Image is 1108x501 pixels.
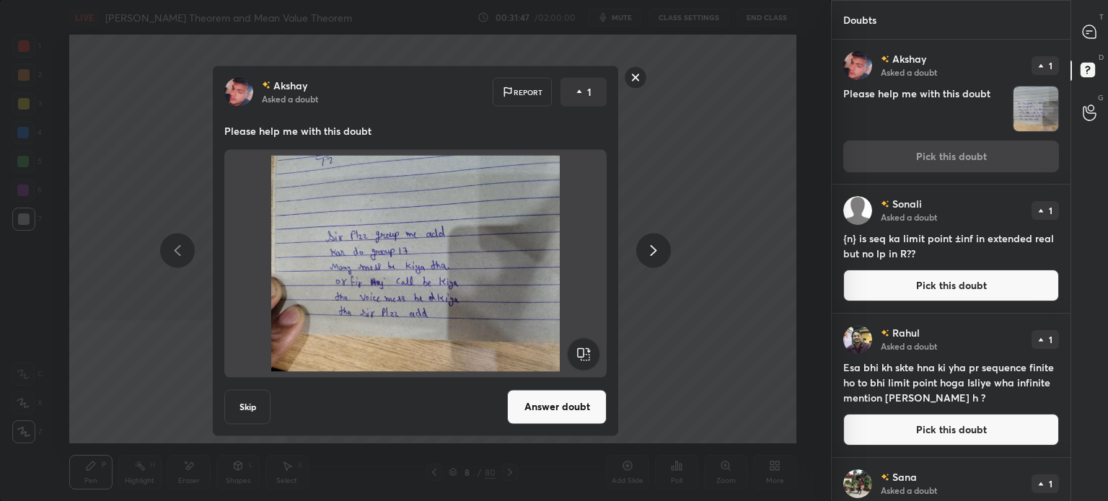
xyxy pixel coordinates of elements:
[242,155,589,371] img: 1759497317KC8Q5V.JPEG
[1099,52,1104,63] p: D
[881,484,937,496] p: Asked a doubt
[224,77,253,106] img: 346615b75d6e4f338d67d065d71c0095.jpg
[892,327,920,339] p: Rahul
[843,51,872,80] img: 346615b75d6e4f338d67d065d71c0095.jpg
[224,123,607,138] p: Please help me with this doubt
[843,196,872,225] img: default.png
[224,389,271,424] button: Skip
[881,211,937,223] p: Asked a doubt
[892,198,922,210] p: Sonali
[843,469,872,498] img: a5d4d885f63e411fb3adfa579ec4a780.jpg
[1049,335,1052,344] p: 1
[843,270,1059,301] button: Pick this doubt
[587,84,592,99] p: 1
[843,414,1059,445] button: Pick this doubt
[843,325,872,354] img: 2f2efb54fe2040d5abab65ab67827fc8.jpg
[1099,12,1104,22] p: T
[832,1,888,39] p: Doubts
[832,40,1070,501] div: grid
[507,389,607,424] button: Answer doubt
[843,360,1059,405] h4: Esa bhi kh skte hna ki yha pr sequence finite ho to bhi limit point hoga Isliye wha infinite ment...
[881,200,889,208] img: no-rating-badge.077c3623.svg
[881,340,937,352] p: Asked a doubt
[1049,206,1052,215] p: 1
[1049,61,1052,70] p: 1
[881,329,889,337] img: no-rating-badge.077c3623.svg
[493,77,552,106] div: Report
[273,79,307,91] p: Akshay
[1049,479,1052,488] p: 1
[843,86,1007,132] h4: Please help me with this doubt
[843,231,1059,261] h4: {n} is seq ka limit point ±inf in extended real but no lp in R??
[881,66,937,78] p: Asked a doubt
[1098,92,1104,103] p: G
[892,53,926,65] p: Akshay
[892,471,917,483] p: Sana
[881,56,889,63] img: no-rating-badge.077c3623.svg
[1014,87,1058,131] img: 1759497317KC8Q5V.JPEG
[262,81,271,89] img: no-rating-badge.077c3623.svg
[262,92,318,104] p: Asked a doubt
[881,474,889,482] img: no-rating-badge.077c3623.svg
